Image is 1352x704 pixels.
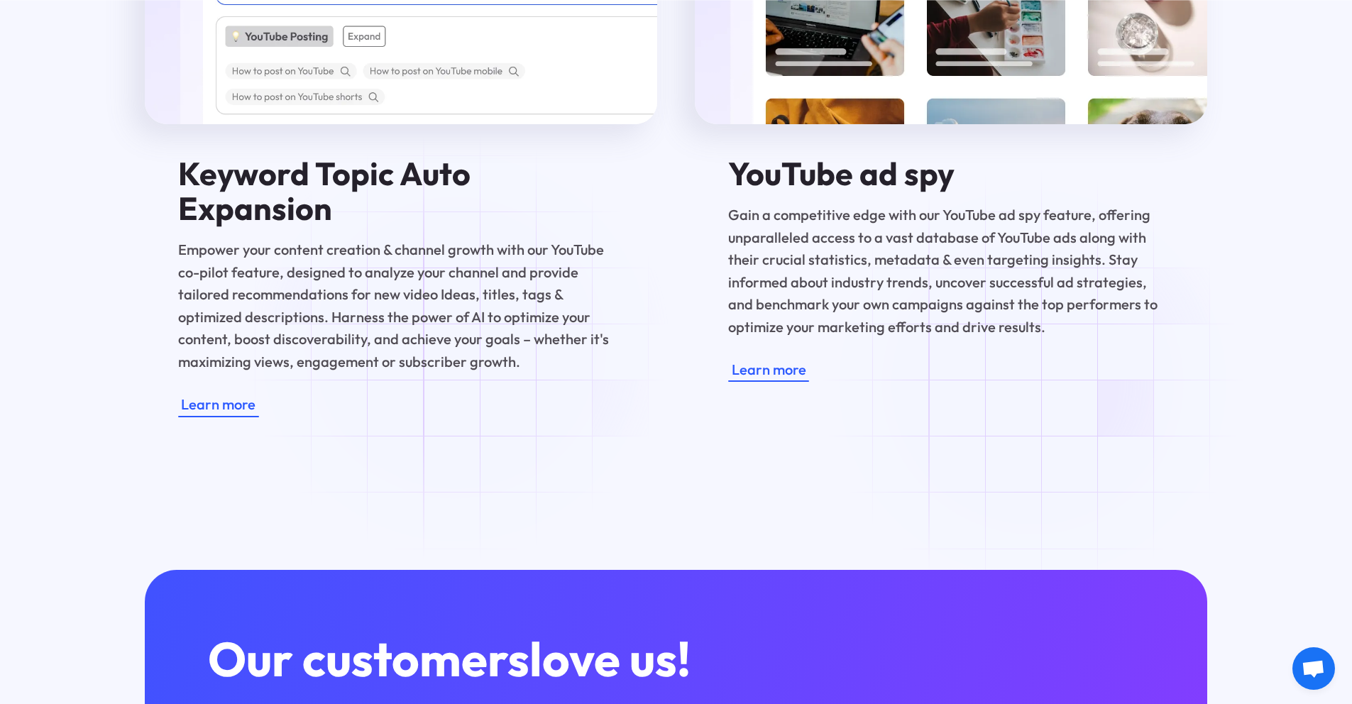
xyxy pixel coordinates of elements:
h3: Our customers [208,634,972,684]
span: love us! [529,629,691,688]
p: Empower your content creation & channel growth with our YouTube co-pilot feature, designed to ana... [178,238,624,373]
p: Gain a competitive edge with our YouTube ad spy feature, offering unparalleled access to a vast d... [728,204,1174,338]
h4: Keyword Topic Auto Expansion [178,156,624,226]
a: Learn more [728,357,809,382]
div: Learn more [181,393,255,415]
a: Open chat [1292,647,1335,690]
div: Learn more [732,358,806,380]
h4: YouTube ad spy [728,156,1174,191]
a: Learn more [178,392,259,417]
